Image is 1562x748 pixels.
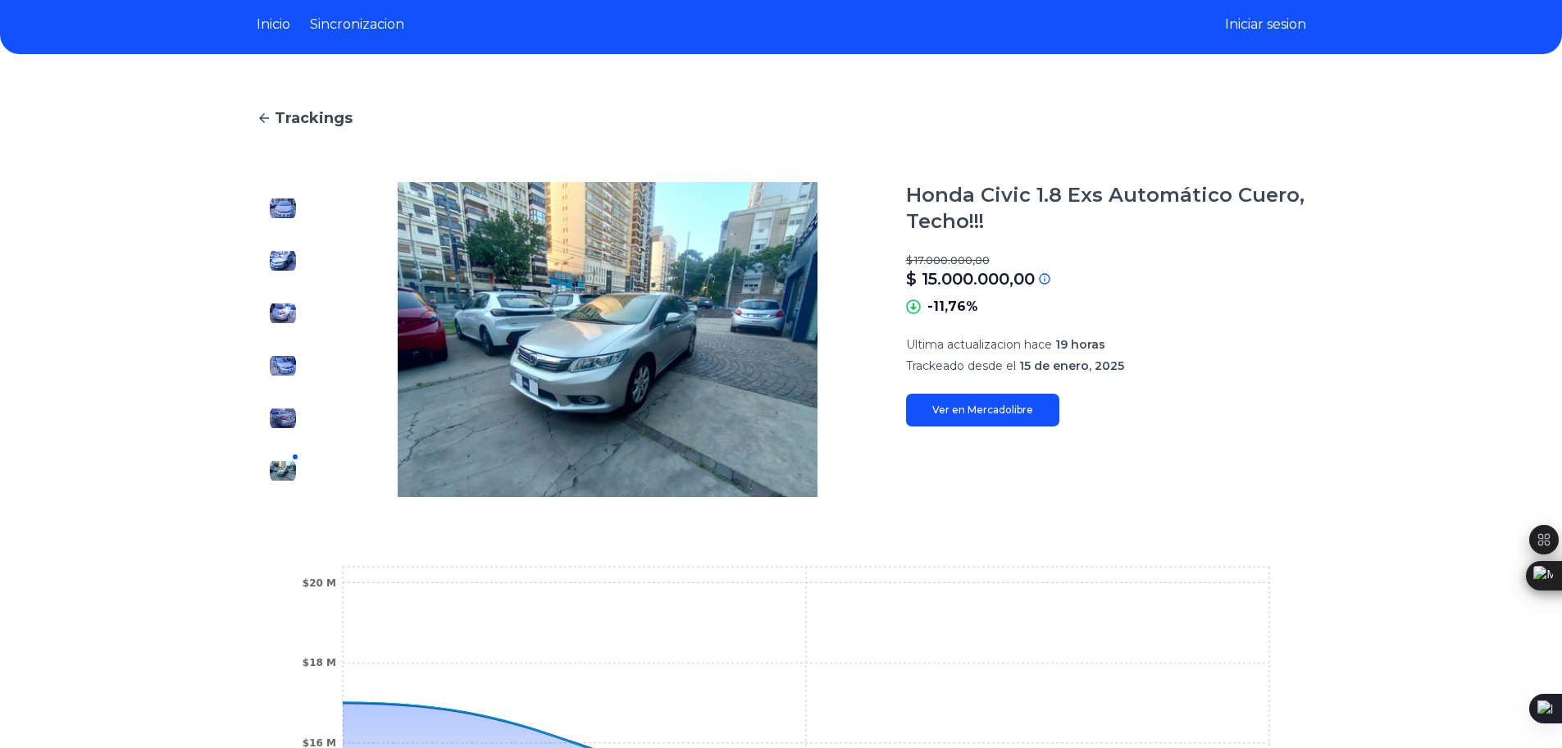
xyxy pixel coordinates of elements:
[1225,15,1306,34] button: Iniciar sesion
[906,358,1016,373] span: Trackeado desde el
[906,394,1059,426] a: Ver en Mercadolibre
[906,267,1035,290] p: $ 15.000.000,00
[270,405,296,431] img: Honda Civic 1.8 Exs Automático Cuero, Techo!!!
[302,657,335,668] tspan: $18 M
[906,182,1306,235] h1: Honda Civic 1.8 Exs Automático Cuero, Techo!!!
[927,297,978,317] p: -11,76%
[275,107,353,130] span: Trackings
[270,300,296,326] img: Honda Civic 1.8 Exs Automático Cuero, Techo!!!
[906,337,1052,352] span: Ultima actualizacion hace
[270,248,296,274] img: Honda Civic 1.8 Exs Automático Cuero, Techo!!!
[1019,358,1124,373] span: 15 de enero, 2025
[257,107,1306,130] a: Trackings
[270,195,296,221] img: Honda Civic 1.8 Exs Automático Cuero, Techo!!!
[906,254,1306,267] p: $ 17.000.000,00
[302,577,335,589] tspan: $20 M
[342,182,873,497] img: Honda Civic 1.8 Exs Automático Cuero, Techo!!!
[257,15,290,34] a: Inicio
[310,15,404,34] a: Sincronizacion
[270,458,296,484] img: Honda Civic 1.8 Exs Automático Cuero, Techo!!!
[270,353,296,379] img: Honda Civic 1.8 Exs Automático Cuero, Techo!!!
[1055,337,1105,352] span: 19 horas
